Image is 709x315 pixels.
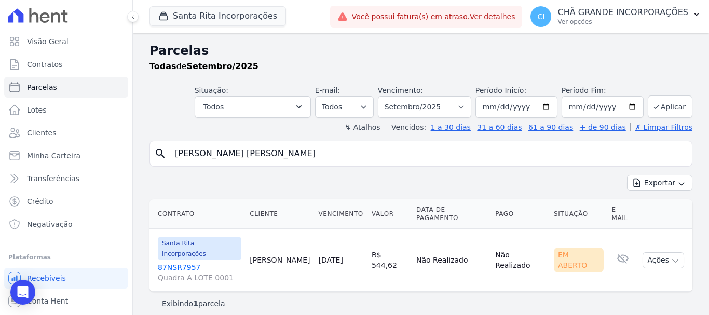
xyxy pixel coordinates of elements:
span: Você possui fatura(s) em atraso. [352,11,515,22]
th: Cliente [246,199,314,229]
td: Não Realizado [491,229,550,292]
th: Valor [367,199,412,229]
a: 87NSR7957Quadra A LOTE 0001 [158,262,241,283]
div: Open Intercom Messenger [10,280,35,305]
a: Negativação [4,214,128,235]
a: Ver detalhes [470,12,515,21]
input: Buscar por nome do lote ou do cliente [169,143,688,164]
b: 1 [193,299,198,308]
label: Vencidos: [387,123,426,131]
i: search [154,147,167,160]
label: ↯ Atalhos [345,123,380,131]
label: E-mail: [315,86,340,94]
button: Todos [195,96,311,118]
span: Transferências [27,173,79,184]
th: Situação [550,199,608,229]
div: Em Aberto [554,248,604,272]
strong: Setembro/2025 [187,61,258,71]
a: Parcelas [4,77,128,98]
button: Aplicar [648,95,692,118]
span: Conta Hent [27,296,68,306]
button: Exportar [627,175,692,191]
a: 31 a 60 dias [477,123,522,131]
a: 1 a 30 dias [431,123,471,131]
span: Negativação [27,219,73,229]
span: Quadra A LOTE 0001 [158,272,241,283]
p: Exibindo parcela [162,298,225,309]
a: Clientes [4,122,128,143]
a: ✗ Limpar Filtros [630,123,692,131]
th: E-mail [608,199,639,229]
label: Período Fim: [562,85,644,96]
span: Crédito [27,196,53,207]
a: Crédito [4,191,128,212]
a: Lotes [4,100,128,120]
a: Visão Geral [4,31,128,52]
a: Conta Hent [4,291,128,311]
h2: Parcelas [149,42,692,60]
span: Todos [203,101,224,113]
p: de [149,60,258,73]
th: Vencimento [315,199,367,229]
th: Pago [491,199,550,229]
button: CI CHÃ GRANDE INCORPORAÇÕES Ver opções [522,2,709,31]
span: Contratos [27,59,62,70]
a: Minha Carteira [4,145,128,166]
td: R$ 544,62 [367,229,412,292]
span: Recebíveis [27,273,66,283]
span: Minha Carteira [27,150,80,161]
p: Ver opções [557,18,688,26]
span: Lotes [27,105,47,115]
label: Vencimento: [378,86,423,94]
a: + de 90 dias [580,123,626,131]
span: Visão Geral [27,36,69,47]
p: CHÃ GRANDE INCORPORAÇÕES [557,7,688,18]
label: Situação: [195,86,228,94]
td: [PERSON_NAME] [246,229,314,292]
div: Plataformas [8,251,124,264]
button: Ações [643,252,684,268]
span: Parcelas [27,82,57,92]
a: [DATE] [319,256,343,264]
a: Recebíveis [4,268,128,289]
th: Contrato [149,199,246,229]
a: Transferências [4,168,128,189]
span: Santa Rita Incorporações [158,237,241,260]
label: Período Inicío: [475,86,526,94]
strong: Todas [149,61,176,71]
a: 61 a 90 dias [528,123,573,131]
td: Não Realizado [412,229,491,292]
span: Clientes [27,128,56,138]
span: CI [538,13,545,20]
button: Santa Rita Incorporações [149,6,286,26]
th: Data de Pagamento [412,199,491,229]
a: Contratos [4,54,128,75]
